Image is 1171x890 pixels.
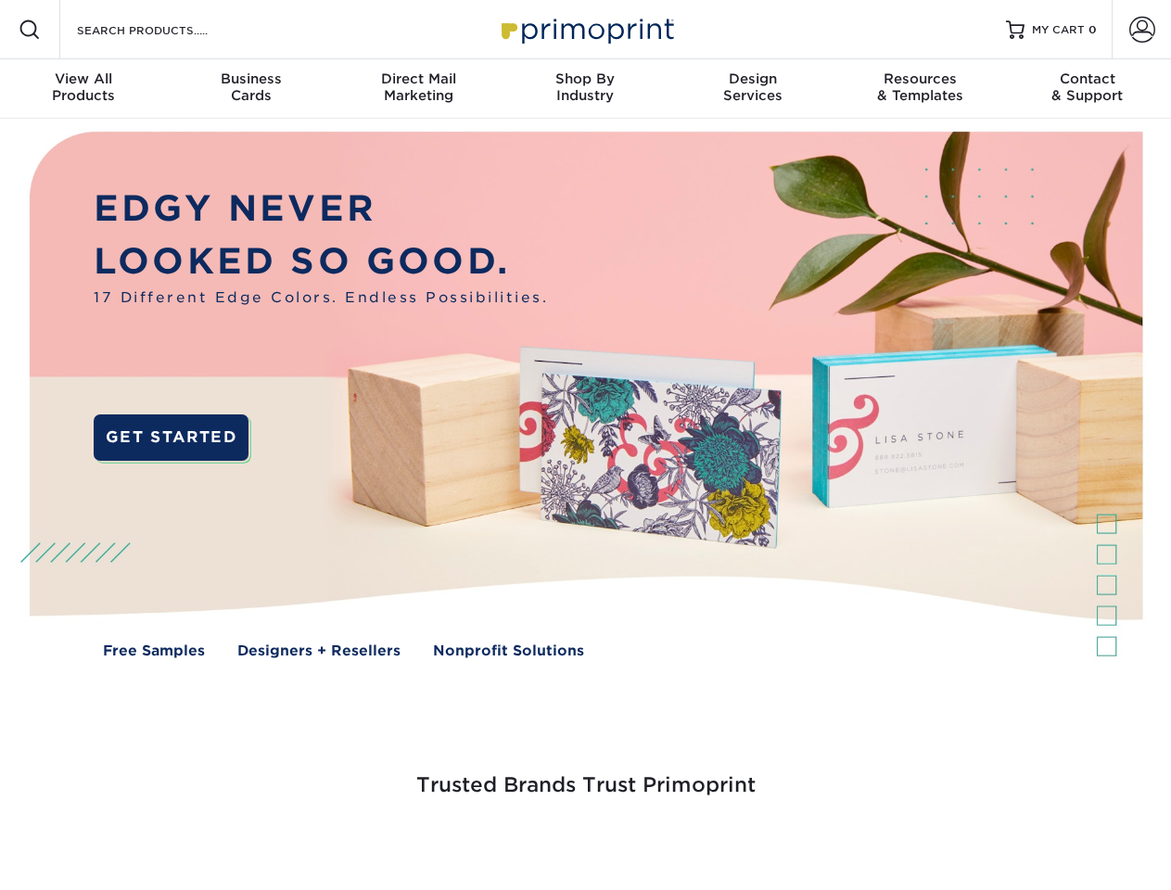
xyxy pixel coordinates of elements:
a: BusinessCards [167,59,334,119]
img: Amazon [825,845,826,846]
a: GET STARTED [94,414,248,461]
span: 0 [1088,23,1097,36]
div: Industry [502,70,668,104]
a: Designers + Resellers [237,641,401,662]
img: Goodwill [1001,845,1002,846]
input: SEARCH PRODUCTS..... [75,19,256,41]
h3: Trusted Brands Trust Primoprint [44,729,1128,820]
span: 17 Different Edge Colors. Endless Possibilities. [94,287,548,309]
a: Contact& Support [1004,59,1171,119]
span: Design [669,70,836,87]
span: Business [167,70,334,87]
div: & Templates [836,70,1003,104]
span: Resources [836,70,1003,87]
a: Resources& Templates [836,59,1003,119]
div: & Support [1004,70,1171,104]
a: Shop ByIndustry [502,59,668,119]
div: Marketing [335,70,502,104]
a: DesignServices [669,59,836,119]
div: Cards [167,70,334,104]
span: Direct Mail [335,70,502,87]
a: Direct MailMarketing [335,59,502,119]
span: Contact [1004,70,1171,87]
img: Mini [649,845,650,846]
img: Primoprint [493,9,679,49]
span: Shop By [502,70,668,87]
p: EDGY NEVER [94,183,548,235]
img: Smoothie King [134,845,135,846]
img: Freeform [278,845,279,846]
span: MY CART [1032,22,1085,38]
img: Google [473,845,474,846]
a: Free Samples [103,641,205,662]
div: Services [669,70,836,104]
a: Nonprofit Solutions [433,641,584,662]
p: LOOKED SO GOOD. [94,235,548,288]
